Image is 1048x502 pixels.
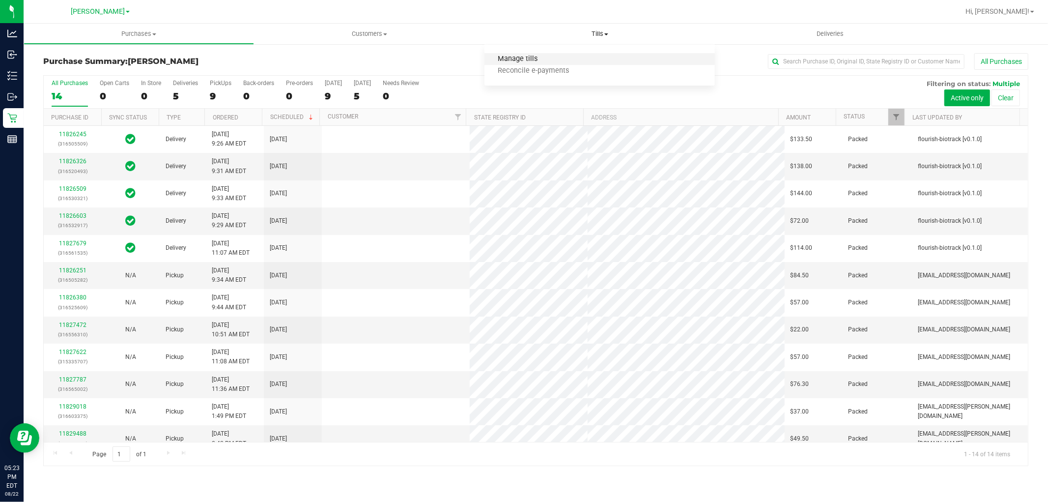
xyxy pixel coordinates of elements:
span: Delivery [166,216,186,226]
input: Search Purchase ID, Original ID, State Registry ID or Customer Name... [768,54,964,69]
a: Filter [450,109,466,125]
span: flourish-biotrack [v0.1.0] [918,135,982,144]
div: Needs Review [383,80,419,87]
span: $57.00 [791,298,809,307]
a: Tills Manage tills Reconcile e-payments [484,24,715,44]
div: 0 [383,90,419,102]
span: [DATE] 11:36 AM EDT [212,375,250,394]
a: Purchase ID [51,114,88,121]
a: Filter [888,109,905,125]
span: [DATE] [270,325,287,334]
span: Page of 1 [84,446,155,462]
span: [DATE] [270,298,287,307]
button: N/A [125,325,136,334]
button: N/A [125,380,136,389]
span: $133.50 [791,135,813,144]
span: $49.50 [791,434,809,443]
span: [DATE] [270,135,287,144]
a: Sync Status [109,114,147,121]
span: [DATE] [270,189,287,198]
span: [DATE] 10:51 AM EDT [212,321,250,339]
span: [DATE] 2:42 PM EDT [212,429,246,448]
span: $138.00 [791,162,813,171]
div: 14 [52,90,88,102]
span: [DATE] 9:31 AM EDT [212,157,246,176]
a: Status [844,113,865,120]
span: Manage tills [484,55,551,63]
span: flourish-biotrack [v0.1.0] [918,216,982,226]
a: State Registry ID [474,114,526,121]
p: (316525609) [50,303,96,312]
span: [PERSON_NAME] [71,7,125,16]
p: (316603375) [50,412,96,421]
span: Not Applicable [125,435,136,442]
span: Packed [849,325,868,334]
span: Deliveries [803,30,857,38]
inline-svg: Outbound [7,92,17,102]
span: Purchases [24,30,254,38]
a: Scheduled [270,114,315,120]
inline-svg: Inventory [7,71,17,81]
div: Open Carts [100,80,129,87]
span: [EMAIL_ADDRESS][DOMAIN_NAME] [918,271,1010,280]
a: 11826251 [59,267,86,274]
span: Packed [849,216,868,226]
span: [DATE] [270,162,287,171]
span: [DATE] [270,407,287,416]
span: $57.00 [791,353,809,362]
span: Reconcile e-payments [484,67,582,75]
button: N/A [125,407,136,416]
span: [EMAIL_ADDRESS][DOMAIN_NAME] [918,325,1010,334]
span: [EMAIL_ADDRESS][DOMAIN_NAME] [918,380,1010,389]
span: Pickup [166,380,184,389]
span: Not Applicable [125,381,136,387]
p: 05:23 PM EDT [4,464,19,490]
div: 9 [325,90,342,102]
div: Pre-orders [286,80,313,87]
span: Customers [255,30,484,38]
span: Packed [849,353,868,362]
span: Packed [849,407,868,416]
span: Packed [849,380,868,389]
span: Delivery [166,162,186,171]
span: $37.00 [791,407,809,416]
a: 11826603 [59,212,86,219]
span: $72.00 [791,216,809,226]
div: 9 [210,90,231,102]
span: [DATE] 9:34 AM EDT [212,266,246,285]
a: Customers [254,24,484,44]
span: Pickup [166,325,184,334]
span: Not Applicable [125,272,136,279]
span: Multiple [992,80,1020,88]
span: Packed [849,135,868,144]
span: $144.00 [791,189,813,198]
span: In Sync [125,186,136,200]
button: N/A [125,271,136,280]
button: N/A [125,298,136,307]
div: 0 [286,90,313,102]
div: PickUps [210,80,231,87]
span: Tills [484,30,715,38]
span: [PERSON_NAME] [128,57,198,66]
button: N/A [125,434,136,443]
div: 5 [354,90,371,102]
span: $114.00 [791,243,813,253]
p: (316520493) [50,167,96,176]
span: [EMAIL_ADDRESS][DOMAIN_NAME] [918,353,1010,362]
a: 11826509 [59,185,86,192]
span: Packed [849,298,868,307]
span: In Sync [125,159,136,173]
p: (316505282) [50,275,96,285]
p: (316530321) [50,194,96,203]
span: $84.50 [791,271,809,280]
span: [DATE] 9:33 AM EDT [212,184,246,203]
p: (315335707) [50,357,96,366]
button: All Purchases [974,53,1028,70]
div: All Purchases [52,80,88,87]
span: [DATE] 1:49 PM EDT [212,402,246,421]
span: $22.00 [791,325,809,334]
span: In Sync [125,132,136,146]
a: 11827679 [59,240,86,247]
span: Not Applicable [125,354,136,360]
span: [DATE] [270,243,287,253]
